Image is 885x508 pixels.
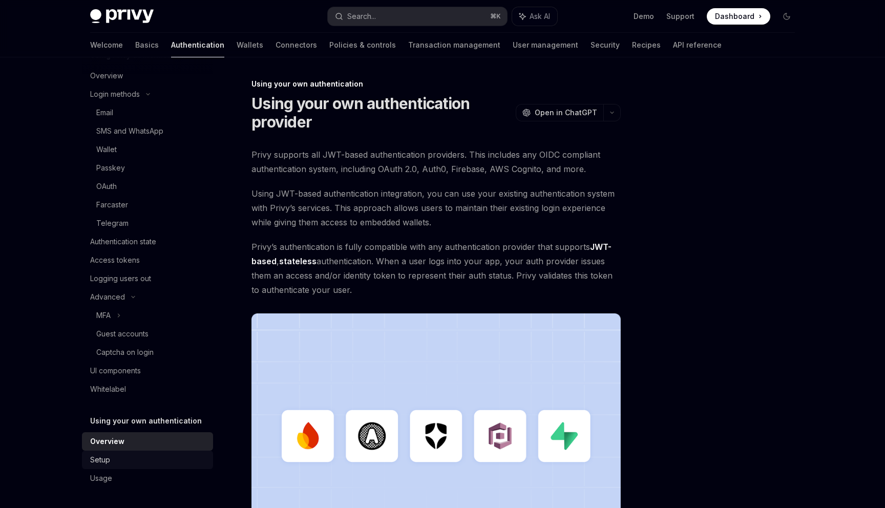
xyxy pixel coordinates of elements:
[96,328,149,340] div: Guest accounts
[90,9,154,24] img: dark logo
[135,33,159,57] a: Basics
[513,33,578,57] a: User management
[90,415,202,427] h5: Using your own authentication
[96,125,163,137] div: SMS and WhatsApp
[82,159,213,177] a: Passkey
[82,177,213,196] a: OAuth
[82,122,213,140] a: SMS and WhatsApp
[82,269,213,288] a: Logging users out
[96,143,117,156] div: Wallet
[535,108,597,118] span: Open in ChatGPT
[251,186,621,229] span: Using JWT-based authentication integration, you can use your existing authentication system with ...
[90,291,125,303] div: Advanced
[490,12,501,20] span: ⌘ K
[632,33,661,57] a: Recipes
[666,11,694,22] a: Support
[96,107,113,119] div: Email
[96,346,154,358] div: Captcha on login
[778,8,795,25] button: Toggle dark mode
[251,240,621,297] span: Privy’s authentication is fully compatible with any authentication provider that supports , authe...
[251,79,621,89] div: Using your own authentication
[90,236,156,248] div: Authentication state
[530,11,550,22] span: Ask AI
[82,325,213,343] a: Guest accounts
[251,147,621,176] span: Privy supports all JWT-based authentication providers. This includes any OIDC compliant authentic...
[347,10,376,23] div: Search...
[634,11,654,22] a: Demo
[82,469,213,488] a: Usage
[707,8,770,25] a: Dashboard
[512,7,557,26] button: Ask AI
[715,11,754,22] span: Dashboard
[96,162,125,174] div: Passkey
[90,435,124,448] div: Overview
[171,33,224,57] a: Authentication
[82,343,213,362] a: Captcha on login
[82,103,213,122] a: Email
[90,383,126,395] div: Whitelabel
[329,33,396,57] a: Policies & controls
[82,140,213,159] a: Wallet
[82,196,213,214] a: Farcaster
[90,88,140,100] div: Login methods
[82,451,213,469] a: Setup
[90,472,112,484] div: Usage
[408,33,500,57] a: Transaction management
[82,232,213,251] a: Authentication state
[251,94,512,131] h1: Using your own authentication provider
[96,199,128,211] div: Farcaster
[96,217,129,229] div: Telegram
[673,33,722,57] a: API reference
[96,309,111,322] div: MFA
[328,7,507,26] button: Search...⌘K
[82,214,213,232] a: Telegram
[90,33,123,57] a: Welcome
[82,380,213,398] a: Whitelabel
[90,254,140,266] div: Access tokens
[90,70,123,82] div: Overview
[279,256,317,267] a: stateless
[90,272,151,285] div: Logging users out
[237,33,263,57] a: Wallets
[591,33,620,57] a: Security
[96,180,117,193] div: OAuth
[276,33,317,57] a: Connectors
[90,454,110,466] div: Setup
[90,365,141,377] div: UI components
[82,67,213,85] a: Overview
[82,432,213,451] a: Overview
[82,251,213,269] a: Access tokens
[516,104,603,121] button: Open in ChatGPT
[82,362,213,380] a: UI components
